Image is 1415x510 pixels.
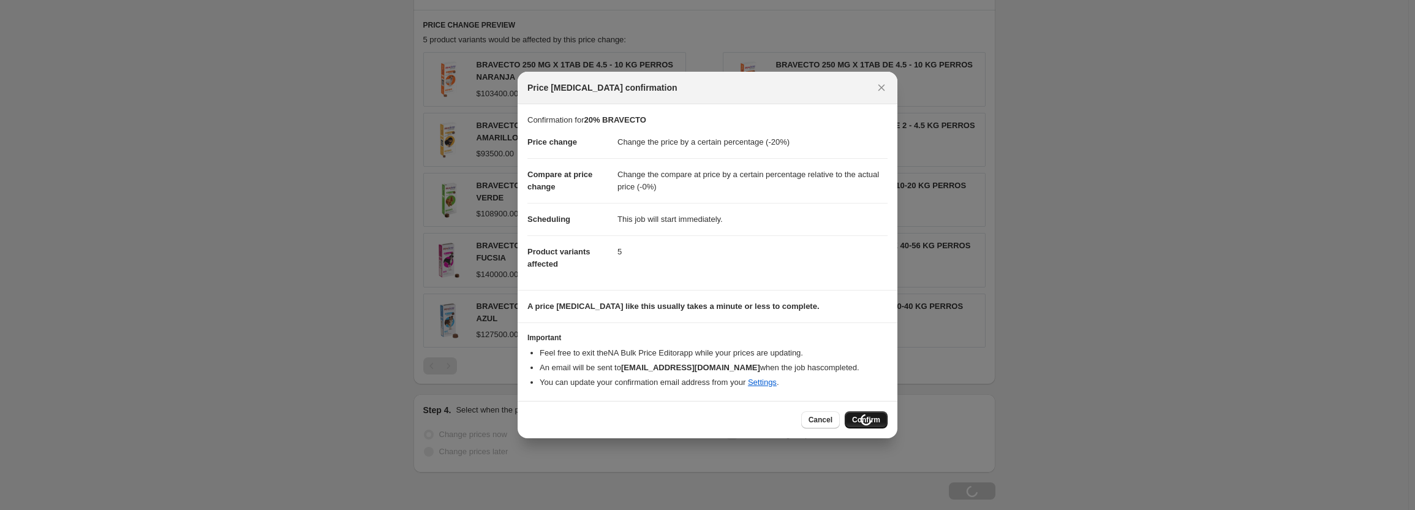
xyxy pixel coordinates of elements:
b: [EMAIL_ADDRESS][DOMAIN_NAME] [621,363,760,372]
dd: 5 [617,235,888,268]
span: Price change [527,137,577,147]
button: Cancel [801,411,840,428]
dd: Change the compare at price by a certain percentage relative to the actual price (-0%) [617,158,888,203]
li: You can update your confirmation email address from your . [540,376,888,389]
dd: Change the price by a certain percentage (-20%) [617,126,888,158]
h3: Important [527,333,888,343]
span: Compare at price change [527,170,592,191]
li: An email will be sent to when the job has completed . [540,362,888,374]
p: Confirmation for [527,114,888,126]
span: Scheduling [527,215,570,224]
span: Product variants affected [527,247,591,268]
b: A price [MEDICAL_DATA] like this usually takes a minute or less to complete. [527,302,820,311]
span: Cancel [809,415,832,425]
span: Price [MEDICAL_DATA] confirmation [527,82,677,94]
a: Settings [748,378,777,387]
li: Feel free to exit the NA Bulk Price Editor app while your prices are updating. [540,347,888,359]
button: Close [873,79,890,96]
dd: This job will start immediately. [617,203,888,235]
b: 20% BRAVECTO [584,115,646,124]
